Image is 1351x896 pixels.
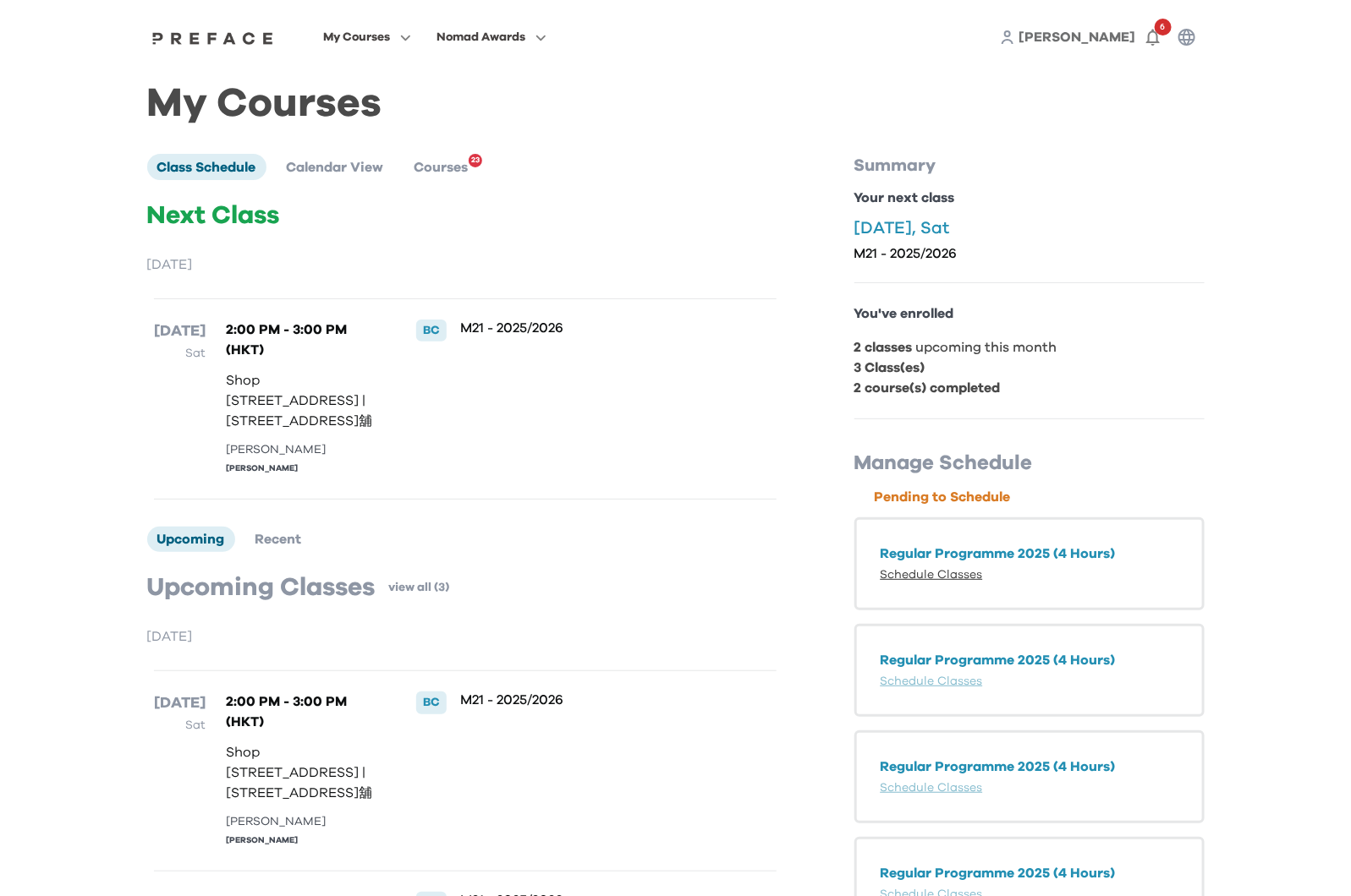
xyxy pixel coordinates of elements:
button: My Courses [318,26,416,48]
div: [PERSON_NAME] [226,834,382,847]
p: [DATE] [147,626,783,647]
p: [DATE] [154,691,206,715]
p: Shop [STREET_ADDRESS] | [STREET_ADDRESS]舖 [226,742,382,803]
p: 2:00 PM - 3:00 PM (HKT) [226,691,382,732]
div: BC [416,320,447,341]
span: Nomad Awards [437,27,525,47]
p: Pending to Schedule [875,487,1205,507]
span: Upcoming [157,533,225,546]
span: 6 [1155,19,1172,36]
div: [PERSON_NAME] [226,441,382,459]
span: 23 [471,150,480,171]
a: Schedule Classes [881,675,983,687]
p: 2:00 PM - 3:00 PM (HKT) [226,320,382,360]
p: Regular Programme 2025 (4 Hours) [881,757,1178,777]
p: You've enrolled [854,303,1205,324]
p: Summary [854,154,1205,178]
h1: My Courses [147,95,1205,113]
span: Recent [255,533,302,546]
p: Regular Programme 2025 (4 Hours) [881,650,1178,670]
a: Preface Logo [148,30,278,44]
p: Next Class [147,200,783,231]
a: view all (3) [389,579,450,596]
p: Sat [154,715,206,735]
img: Preface Logo [148,31,278,45]
p: upcoming this month [854,337,1205,358]
p: [DATE] [147,254,783,275]
p: [DATE], Sat [854,218,1205,238]
a: Schedule Classes [881,782,983,794]
button: 6 [1136,20,1170,54]
p: Your next class [854,188,1205,208]
div: [PERSON_NAME] [226,462,382,475]
a: [PERSON_NAME] [1019,27,1136,47]
p: Sat [154,343,206,363]
span: Courses [415,161,469,174]
p: Regular Programme 2025 (4 Hours) [881,544,1178,564]
span: My Courses [323,27,390,47]
p: Regular Programme 2025 (4 Hours) [881,863,1178,883]
b: 2 course(s) completed [854,381,1001,395]
p: Upcoming Classes [147,572,376,603]
p: Shop [STREET_ADDRESS] | [STREET_ADDRESS]舖 [226,370,382,431]
p: M21 - 2025/2026 [460,320,720,336]
span: Class Schedule [157,161,256,174]
b: 3 Class(es) [854,361,925,374]
p: M21 - 2025/2026 [460,691,720,708]
button: Nomad Awards [431,26,552,48]
div: [PERSON_NAME] [226,813,382,831]
a: Schedule Classes [881,569,983,581]
b: 2 classes [854,341,913,354]
div: BC [416,691,447,713]
p: M21 - 2025/2026 [854,245,1205,262]
p: Manage Schedule [854,450,1205,477]
span: Calendar View [287,161,384,174]
p: [DATE] [154,320,206,343]
span: [PERSON_NAME] [1019,30,1136,44]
